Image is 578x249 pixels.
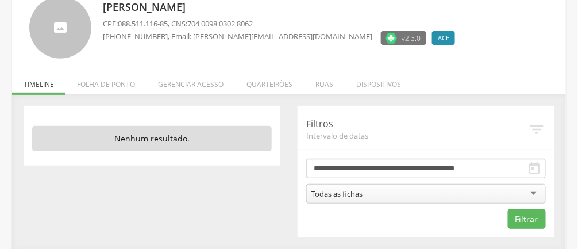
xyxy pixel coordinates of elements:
span: v2.3.0 [402,32,421,44]
li: Folha de ponto [65,68,147,95]
span: [PHONE_NUMBER] [103,31,168,41]
i:  [529,121,546,138]
i:  [528,162,542,175]
div: Todas as fichas [311,189,363,199]
button: Filtrar [508,209,546,229]
p: , Email: [PERSON_NAME][EMAIL_ADDRESS][DOMAIN_NAME] [103,31,372,42]
span: Intervalo de datas [306,131,529,141]
p: CPF: , CNS: [103,18,461,29]
li: Gerenciar acesso [147,68,235,95]
li: Quarteirões [235,68,304,95]
span: ACE [438,33,449,43]
li: Ruas [304,68,345,95]
li: Dispositivos [345,68,413,95]
span: 088.511.116-85 [118,18,168,29]
span: 704 0098 0302 8062 [187,18,253,29]
p: Nenhum resultado. [32,126,272,151]
p: Filtros [306,117,529,131]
